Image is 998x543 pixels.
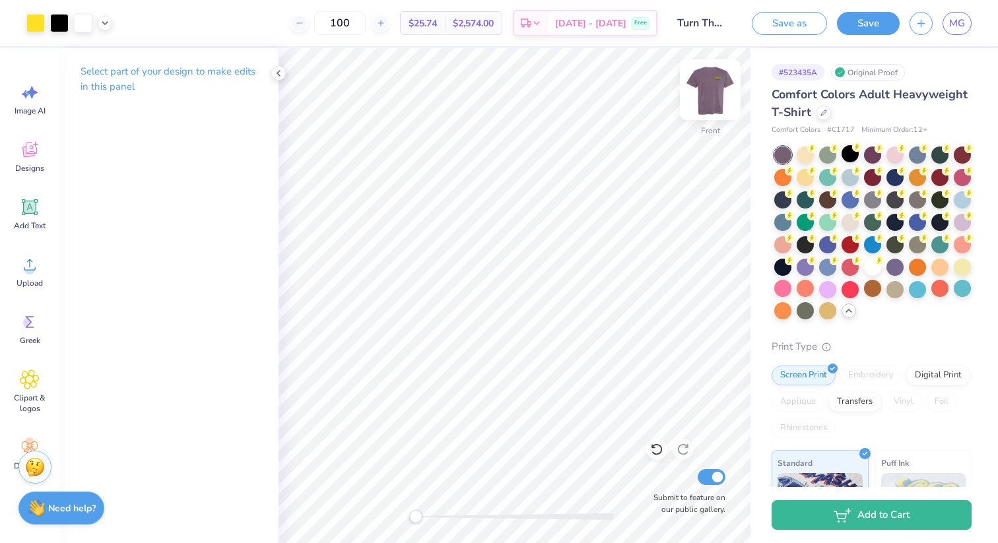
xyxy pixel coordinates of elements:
strong: Need help? [48,502,96,515]
div: Rhinestones [772,418,836,438]
span: Upload [17,278,43,288]
span: Minimum Order: 12 + [861,125,927,136]
span: Clipart & logos [8,393,51,414]
span: $25.74 [409,16,437,30]
span: Image AI [15,106,46,116]
span: Decorate [14,461,46,471]
span: Puff Ink [881,456,909,470]
span: Standard [778,456,813,470]
span: # C1717 [827,125,855,136]
div: # 523435A [772,64,824,80]
span: Comfort Colors Adult Heavyweight T-Shirt [772,86,968,120]
div: Transfers [828,392,881,412]
div: Foil [926,392,957,412]
span: [DATE] - [DATE] [555,16,626,30]
img: Puff Ink [881,473,966,539]
div: Digital Print [906,366,970,385]
span: Greek [20,335,40,346]
img: Front [684,63,737,116]
label: Submit to feature on our public gallery. [646,492,725,515]
input: – – [314,11,366,35]
div: Applique [772,392,824,412]
div: Front [701,125,720,137]
div: Vinyl [885,392,922,412]
img: Standard [778,473,863,539]
span: Free [634,18,647,28]
span: Designs [15,163,44,174]
button: Add to Cart [772,500,972,530]
span: MG [949,16,965,31]
div: Accessibility label [409,510,422,523]
button: Save [837,12,900,35]
div: Embroidery [840,366,902,385]
div: Print Type [772,339,972,354]
span: Add Text [14,220,46,231]
span: $2,574.00 [453,16,494,30]
span: Comfort Colors [772,125,820,136]
button: Save as [752,12,827,35]
input: Untitled Design [667,10,732,36]
p: Select part of your design to make edits in this panel [81,64,257,94]
div: Original Proof [831,64,905,80]
div: Screen Print [772,366,836,385]
a: MG [943,12,972,35]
